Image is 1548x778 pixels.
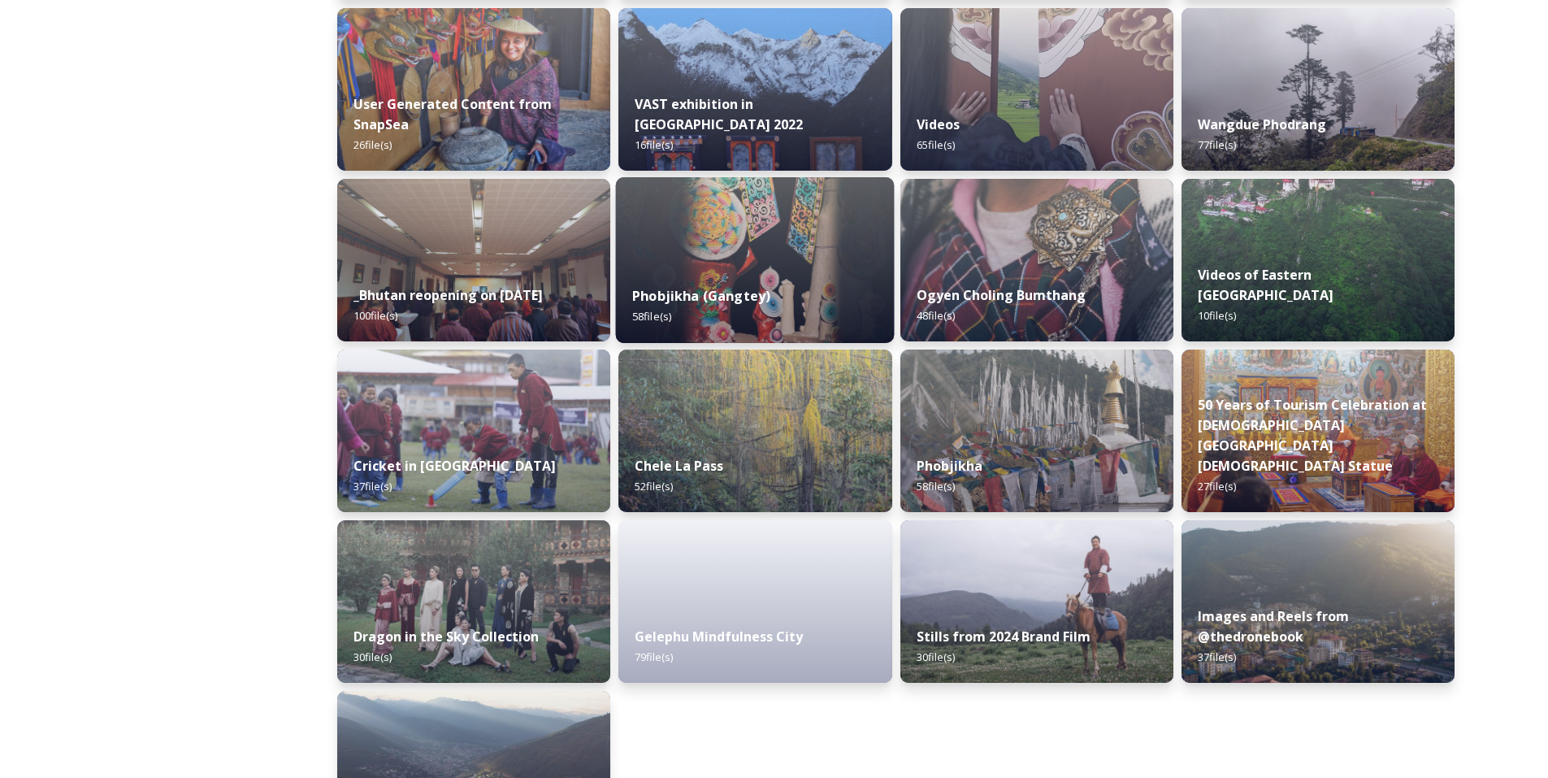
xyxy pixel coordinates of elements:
img: 4075df5a-b6ee-4484-8e29-7e779a92fa88.jpg [900,520,1173,683]
strong: User Generated Content from SnapSea [353,95,552,133]
span: 10 file(s) [1198,308,1236,323]
span: 52 file(s) [635,479,673,493]
strong: Wangdue Phodrang [1198,115,1326,133]
img: 2022-10-01%252016.15.46.jpg [1182,8,1455,171]
img: DSC00319.jpg [337,179,610,341]
strong: Images and Reels from @thedronebook [1198,607,1349,645]
strong: Gelephu Mindfulness City [635,628,803,645]
img: Phobjika%2520by%2520Matt%2520Dutile2.jpg [616,177,895,343]
strong: Ogyen Choling Bumthang [917,286,1086,304]
img: VAST%2520Bhutan%2520art%2520exhibition%2520in%2520Brussels3.jpg [618,8,891,171]
span: 30 file(s) [353,650,392,664]
strong: Phobjikha (Gangtey) [632,287,770,305]
span: 37 file(s) [353,479,392,493]
strong: Cricket in [GEOGRAPHIC_DATA] [353,457,556,475]
strong: Phobjikha [917,457,982,475]
span: 58 file(s) [917,479,955,493]
img: Bhutan%2520Cricket%25201.jpeg [337,350,610,512]
img: Phobjika%2520by%2520Matt%2520Dutile1.jpg [900,350,1173,512]
img: Ogyen%2520Choling%2520by%2520Matt%2520Dutile5.jpg [900,179,1173,341]
img: Textile.jpg [900,8,1173,171]
span: 58 file(s) [632,309,671,324]
span: 79 file(s) [635,650,673,664]
strong: Dragon in the Sky Collection [353,628,539,645]
strong: Stills from 2024 Brand Film [917,628,1091,645]
span: 100 file(s) [353,308,397,323]
strong: Chele La Pass [635,457,723,475]
span: 26 file(s) [353,137,392,152]
span: 27 file(s) [1198,479,1236,493]
img: 74f9cf10-d3d5-4c08-9371-13a22393556d.jpg [337,520,610,683]
strong: _Bhutan reopening on [DATE] [353,286,543,304]
img: 01697a38-64e0-42f2-b716-4cd1f8ee46d6.jpg [1182,520,1455,683]
span: 65 file(s) [917,137,955,152]
span: 37 file(s) [1198,650,1236,664]
span: 48 file(s) [917,308,955,323]
iframe: msdoc-iframe [618,520,891,724]
img: Marcus%2520Westberg%2520Chelela%2520Pass%25202023_52.jpg [618,350,891,512]
span: 77 file(s) [1198,137,1236,152]
strong: Videos of Eastern [GEOGRAPHIC_DATA] [1198,266,1333,304]
img: East%2520Bhutan%2520-%2520Khoma%25204K%2520Color%2520Graded.jpg [1182,179,1455,341]
span: 30 file(s) [917,650,955,664]
img: DSC00164.jpg [1182,350,1455,512]
img: 0FDA4458-C9AB-4E2F-82A6-9DC136F7AE71.jpeg [337,8,610,171]
strong: 50 Years of Tourism Celebration at [DEMOGRAPHIC_DATA][GEOGRAPHIC_DATA][DEMOGRAPHIC_DATA] Statue [1198,396,1427,475]
strong: Videos [917,115,960,133]
strong: VAST exhibition in [GEOGRAPHIC_DATA] 2022 [635,95,803,133]
span: 16 file(s) [635,137,673,152]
